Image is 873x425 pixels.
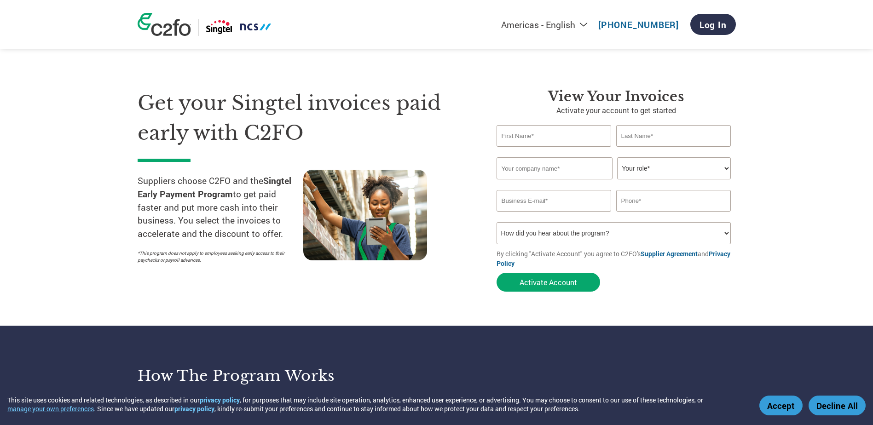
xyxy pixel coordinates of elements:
[497,273,600,292] button: Activate Account
[497,105,736,116] p: Activate your account to get started
[497,190,612,212] input: Invalid Email format
[616,212,731,218] div: Inavlid Phone Number
[497,180,731,186] div: Invalid company name or company name is too long
[138,174,303,241] p: Suppliers choose C2FO and the to get paid faster and put more cash into their business. You selec...
[616,190,731,212] input: Phone*
[809,396,866,415] button: Decline All
[138,367,425,385] h3: How the program works
[497,249,730,268] a: Privacy Policy
[497,125,612,147] input: First Name*
[303,170,427,260] img: supply chain worker
[616,125,731,147] input: Last Name*
[598,19,679,30] a: [PHONE_NUMBER]
[205,19,272,36] img: Singtel
[138,175,291,200] strong: Singtel Early Payment Program
[7,404,94,413] button: manage your own preferences
[497,157,613,179] input: Your company name*
[200,396,240,404] a: privacy policy
[174,404,214,413] a: privacy policy
[759,396,803,415] button: Accept
[497,249,736,268] p: By clicking "Activate Account" you agree to C2FO's and
[138,88,469,148] h1: Get your Singtel invoices paid early with C2FO
[616,148,731,154] div: Invalid last name or last name is too long
[138,250,294,264] p: *This program does not apply to employees seeking early access to their paychecks or payroll adva...
[7,396,746,413] div: This site uses cookies and related technologies, as described in our , for purposes that may incl...
[617,157,731,179] select: Title/Role
[138,13,191,36] img: c2fo logo
[497,148,612,154] div: Invalid first name or first name is too long
[641,249,698,258] a: Supplier Agreement
[497,88,736,105] h3: View Your Invoices
[690,14,736,35] a: Log In
[497,212,612,218] div: Inavlid Email Address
